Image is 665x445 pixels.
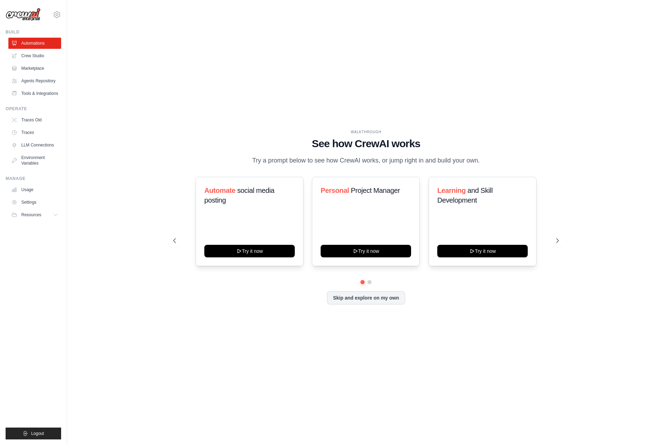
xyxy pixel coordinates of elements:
a: Agents Repository [8,75,61,86]
span: Personal [321,187,349,194]
button: Logout [6,428,61,439]
a: Crew Studio [8,50,61,61]
span: Project Manager [351,187,400,194]
span: Automate [204,187,235,194]
a: Traces [8,127,61,138]
div: WALKTHROUGH [173,129,559,135]
h1: See how CrewAI works [173,137,559,150]
button: Resources [8,209,61,220]
p: Try a prompt below to see how CrewAI works, or jump right in and build your own. [249,156,483,166]
a: Environment Variables [8,152,61,169]
a: Tools & Integrations [8,88,61,99]
a: Settings [8,197,61,208]
div: Build [6,29,61,35]
a: Automations [8,38,61,49]
img: Logo [6,8,41,21]
iframe: Chat Widget [630,412,665,445]
a: LLM Connections [8,139,61,151]
div: Manage [6,176,61,181]
a: Marketplace [8,63,61,74]
button: Skip and explore on my own [327,291,405,304]
span: social media posting [204,187,275,204]
button: Try it now [321,245,411,257]
span: Resources [21,212,41,218]
span: Learning [437,187,466,194]
div: Operate [6,106,61,112]
a: Traces Old [8,114,61,126]
a: Usage [8,184,61,195]
button: Try it now [437,245,528,257]
button: Try it now [204,245,295,257]
span: and Skill Development [437,187,492,204]
span: Logout [31,431,44,436]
